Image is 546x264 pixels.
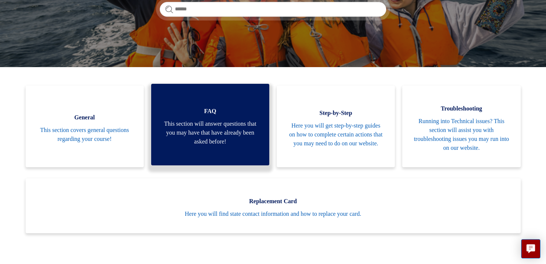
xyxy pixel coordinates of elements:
span: Here you will get step-by-step guides on how to complete certain actions that you may need to do ... [288,121,384,148]
span: General [37,113,133,122]
span: Step-by-Step [288,109,384,118]
input: Search [160,2,386,17]
span: Running into Technical issues? This section will assist you with troubleshooting issues you may r... [413,117,509,152]
span: This section covers general questions regarding your course! [37,126,133,143]
span: Replacement Card [37,197,510,206]
a: Troubleshooting Running into Technical issues? This section will assist you with troubleshooting ... [402,86,520,167]
a: General This section covers general questions regarding your course! [26,86,144,167]
button: Live chat [521,239,540,258]
span: This section will answer questions that you may have that have already been asked before! [162,119,258,146]
a: Step-by-Step Here you will get step-by-step guides on how to complete certain actions that you ma... [277,86,395,167]
span: Troubleshooting [413,104,509,113]
a: Replacement Card Here you will find state contact information and how to replace your card. [26,178,521,233]
a: FAQ This section will answer questions that you may have that have already been asked before! [151,84,269,165]
span: Here you will find state contact information and how to replace your card. [37,209,510,218]
span: FAQ [162,107,258,116]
